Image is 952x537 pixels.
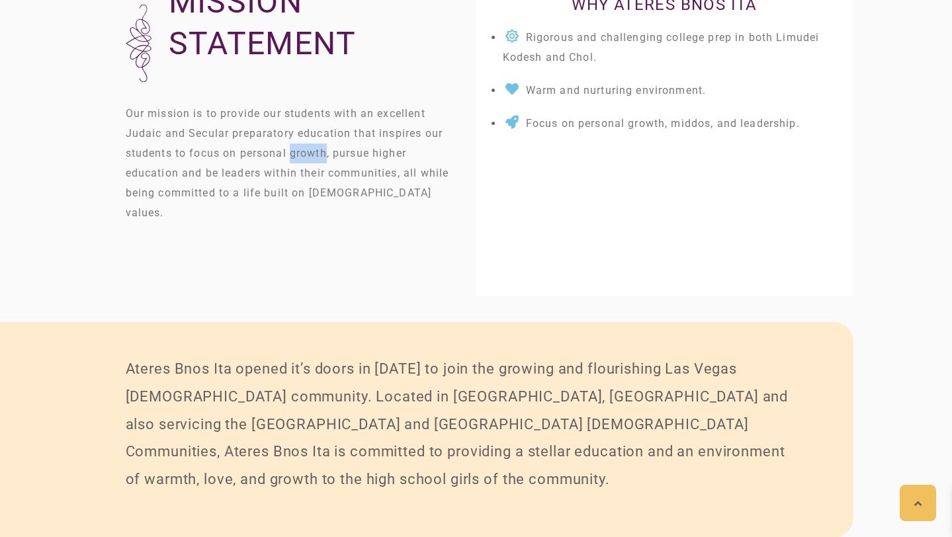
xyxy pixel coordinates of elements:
h3: Ateres Bnos Ita opened it’s doors in [DATE] to join the growing and flourishing Las Vegas [DEMOGR... [126,355,801,493]
span: Warm and nurturing environment. [526,84,707,97]
span: Focus on personal growth, middos, and leadership. [526,117,800,130]
p: Our mission is to provide our students with an excellent Judaic and Secular preparatory education... [126,104,450,223]
span: Rigorous and challenging college prep in both Limudei Kodesh and Chol. [503,31,820,63]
